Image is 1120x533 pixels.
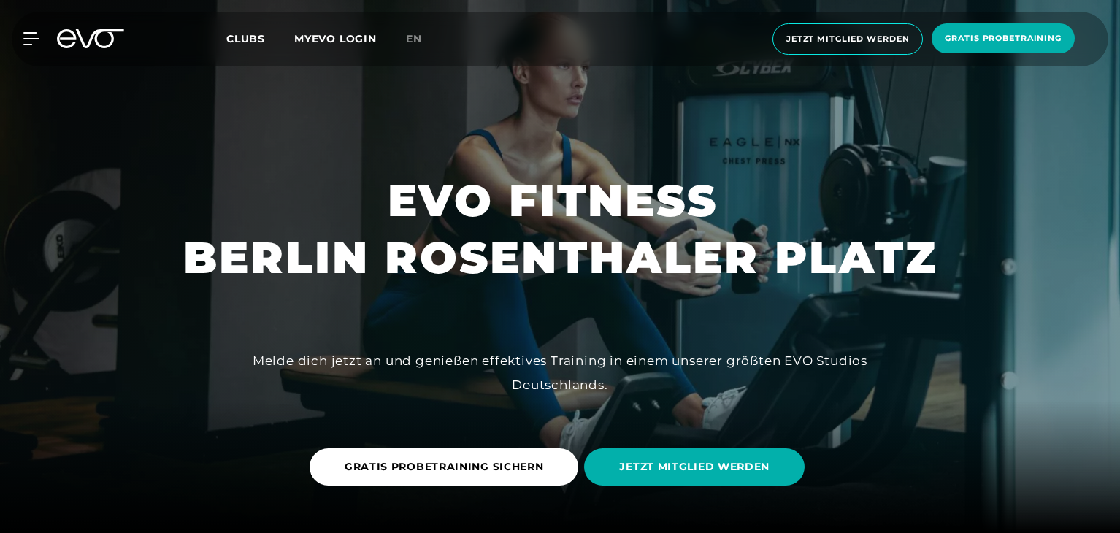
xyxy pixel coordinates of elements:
[183,172,937,286] h1: EVO FITNESS BERLIN ROSENTHALER PLATZ
[945,32,1062,45] span: Gratis Probetraining
[226,31,294,45] a: Clubs
[294,32,377,45] a: MYEVO LOGIN
[619,459,770,475] span: JETZT MITGLIED WERDEN
[927,23,1079,55] a: Gratis Probetraining
[406,31,440,47] a: en
[226,32,265,45] span: Clubs
[584,437,810,496] a: JETZT MITGLIED WERDEN
[231,349,889,396] div: Melde dich jetzt an und genießen effektives Training in einem unserer größten EVO Studios Deutsch...
[768,23,927,55] a: Jetzt Mitglied werden
[786,33,909,45] span: Jetzt Mitglied werden
[406,32,422,45] span: en
[310,437,585,496] a: GRATIS PROBETRAINING SICHERN
[345,459,544,475] span: GRATIS PROBETRAINING SICHERN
